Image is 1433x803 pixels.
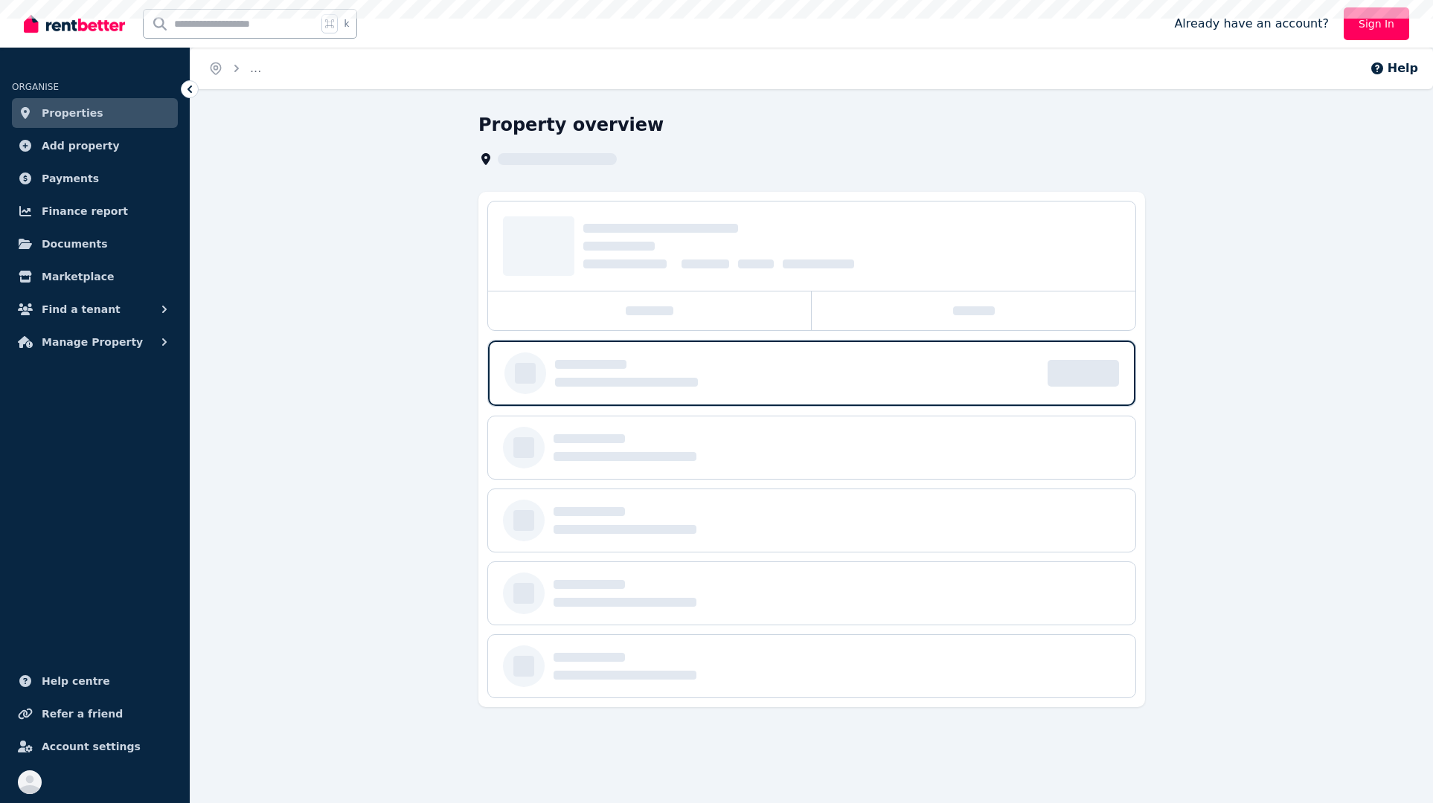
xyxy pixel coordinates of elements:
img: RentBetter [24,13,125,35]
span: Marketplace [42,268,114,286]
span: Manage Property [42,333,143,351]
a: Payments [12,164,178,193]
a: Properties [12,98,178,128]
a: Marketplace [12,262,178,291]
a: Help centre [12,666,178,696]
span: Properties [42,104,103,122]
nav: Breadcrumb [190,48,279,89]
span: Account settings [42,738,141,755]
span: ORGANISE [12,82,59,92]
span: k [344,18,349,30]
span: Finance report [42,202,128,220]
span: Documents [42,235,108,253]
h1: Property overview [478,113,664,137]
a: Sign In [1344,7,1409,40]
span: Payments [42,170,99,187]
button: Find a tenant [12,294,178,324]
a: Refer a friend [12,699,178,729]
span: Help centre [42,672,110,690]
button: Help [1370,59,1418,77]
span: Refer a friend [42,705,123,723]
span: Already have an account? [1174,15,1329,33]
span: ... [250,61,261,75]
a: Add property [12,131,178,161]
span: Find a tenant [42,300,121,318]
a: Finance report [12,196,178,226]
span: Add property [42,137,120,155]
button: Manage Property [12,327,178,357]
a: Account settings [12,732,178,761]
a: Documents [12,229,178,259]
